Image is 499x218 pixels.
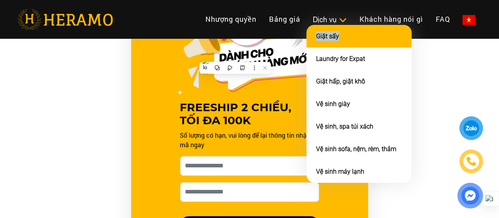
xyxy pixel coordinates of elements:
[463,15,475,25] img: vn-flag.png
[316,145,396,153] a: Vệ sinh sofa, nệm, rèm, thảm
[263,11,307,28] a: Bảng giá
[353,11,429,28] a: Khách hàng nói gì
[17,9,113,30] img: heramo-logo.png
[199,11,263,28] a: Nhượng quyền
[180,101,319,128] h3: FREESHIP 2 CHIỀU, TỐI ĐA 100K
[313,14,347,25] div: Dịch vụ
[466,156,477,167] img: phone-icon
[429,11,456,28] a: FAQ
[461,151,482,172] a: phone-icon
[316,78,365,85] a: Giặt hấp, giặt khô
[316,32,339,40] a: Giặt sấy
[178,9,322,95] img: Offer Header
[316,123,373,130] a: Vệ sinh, spa túi xách
[339,16,347,24] img: subToggleIcon
[180,131,319,150] p: Số lượng có hạn, vui lòng để lại thông tin nhận mã ngay
[316,55,365,63] a: Laundry for Expat
[316,168,364,175] a: Vệ sinh máy lạnh
[316,100,350,108] a: Vệ sinh giày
